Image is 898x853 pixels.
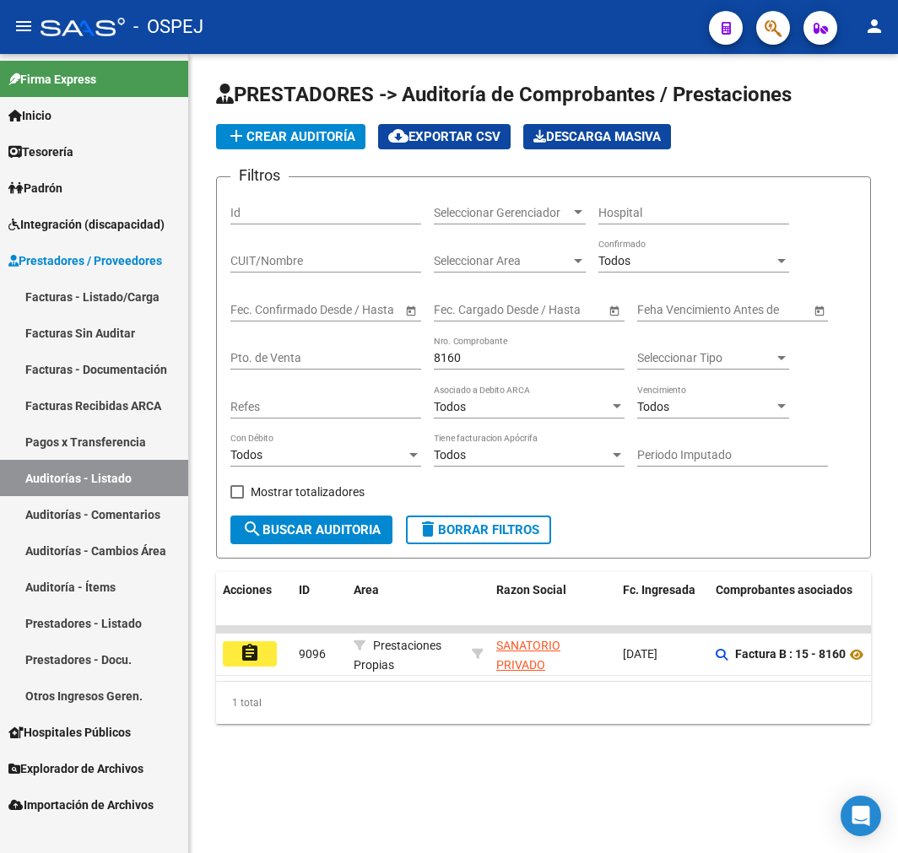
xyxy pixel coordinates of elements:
button: Exportar CSV [378,124,511,149]
span: Todos [637,400,669,413]
span: Buscar Auditoria [242,522,381,537]
span: Todos [434,448,466,462]
span: Integración (discapacidad) [8,215,165,234]
mat-icon: person [864,16,884,36]
span: Razon Social [496,583,566,597]
button: Crear Auditoría [216,124,365,149]
span: Area [354,583,379,597]
span: Padrón [8,179,62,197]
datatable-header-cell: Razon Social [490,572,616,646]
mat-icon: delete [418,519,438,539]
span: Todos [434,400,466,413]
datatable-header-cell: Fc. Ingresada [616,572,709,646]
button: Buscar Auditoria [230,516,392,544]
span: Seleccionar Gerenciador [434,206,571,220]
span: Seleccionar Area [434,254,571,268]
span: Inicio [8,106,51,125]
span: Seleccionar Tipo [637,351,774,365]
div: - 30623099985 [496,636,609,672]
span: Mostrar totalizadores [251,482,365,502]
h3: Filtros [230,164,289,187]
span: Todos [230,448,262,462]
span: Explorador de Archivos [8,759,143,778]
mat-icon: add [226,126,246,146]
button: Open calendar [402,301,419,319]
input: Fecha fin [510,303,592,317]
div: Open Intercom Messenger [841,796,881,836]
mat-icon: assignment [240,643,260,663]
span: PRESTADORES -> Auditoría de Comprobantes / Prestaciones [216,83,792,106]
mat-icon: search [242,519,262,539]
span: Exportar CSV [388,129,500,144]
span: Borrar Filtros [418,522,539,537]
button: Open calendar [605,301,623,319]
span: Todos [598,254,630,267]
span: Prestaciones Propias [354,639,441,672]
button: Borrar Filtros [406,516,551,544]
span: Descarga Masiva [533,129,661,144]
datatable-header-cell: Acciones [216,572,292,646]
div: 1 total [216,682,871,724]
button: Descarga Masiva [523,124,671,149]
app-download-masive: Descarga masiva de comprobantes (adjuntos) [523,124,671,149]
input: Fecha fin [306,303,389,317]
mat-icon: menu [14,16,34,36]
span: Hospitales Públicos [8,723,131,742]
span: Importación de Archivos [8,796,154,814]
strong: Factura B : 15 - 8160 [735,648,846,661]
span: Fc. Ingresada [623,583,695,597]
span: 9096 [299,647,326,661]
span: Acciones [223,583,272,597]
datatable-header-cell: Area [347,572,465,646]
span: SANATORIO PRIVADO [PERSON_NAME] S A [496,639,606,691]
datatable-header-cell: ID [292,572,347,646]
span: ID [299,583,310,597]
span: Prestadores / Proveedores [8,251,162,270]
span: Crear Auditoría [226,129,355,144]
input: Fecha inicio [230,303,292,317]
span: - OSPEJ [133,8,203,46]
i: Descargar documento [868,640,890,667]
span: [DATE] [623,647,657,661]
button: Open calendar [810,301,828,319]
mat-icon: cloud_download [388,126,408,146]
span: Tesorería [8,143,73,161]
input: Fecha inicio [434,303,495,317]
span: Comprobantes asociados [716,583,852,597]
span: Firma Express [8,70,96,89]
